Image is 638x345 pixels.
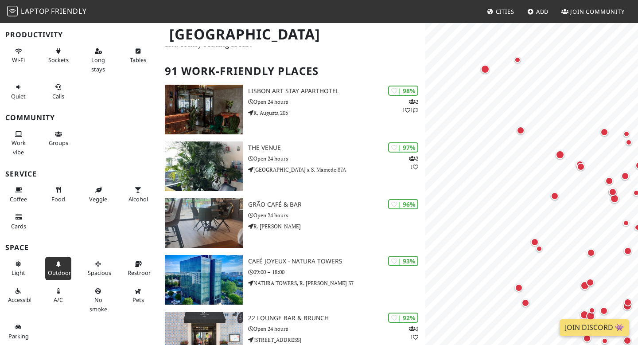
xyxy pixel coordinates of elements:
h3: The VENUE [248,144,425,152]
button: Pets [125,284,151,307]
a: Café Joyeux - Natura Towers | 93% Café Joyeux - Natura Towers 09:00 – 18:00 NATURA TOWERS, R. [PE... [159,255,425,305]
button: Spacious [85,257,111,280]
h3: Lisbon Art Stay Aparthotel [248,87,425,95]
h1: [GEOGRAPHIC_DATA] [162,22,424,47]
img: Grão Café & Bar [165,198,243,248]
div: Map marker [622,245,634,257]
img: Café Joyeux - Natura Towers [165,255,243,305]
img: LaptopFriendly [7,6,18,16]
div: Map marker [619,170,631,182]
p: 3 1 [409,325,418,341]
span: Natural light [12,269,25,277]
button: Work vibe [5,127,31,159]
h3: Café Joyeux - Natura Towers [248,258,425,265]
p: Open 24 hours [248,154,425,163]
button: No smoke [85,284,111,316]
h2: 91 Work-Friendly Places [165,58,420,85]
img: The VENUE [165,141,243,191]
p: 2 1 [409,154,418,171]
h3: Service [5,170,154,178]
h3: Community [5,114,154,122]
p: 2 1 1 [402,98,418,114]
div: Map marker [621,218,631,228]
a: Add [524,4,552,20]
button: Food [45,183,71,206]
span: Power sockets [48,56,69,64]
div: Map marker [574,159,586,170]
div: Map marker [585,247,597,259]
button: Alcohol [125,183,151,206]
span: Smoke free [89,296,107,313]
button: Veggie [85,183,111,206]
span: Laptop [21,6,50,16]
div: | 98% [388,86,418,96]
img: Lisbon Art Stay Aparthotel [165,85,243,134]
button: Coffee [5,183,31,206]
div: | 96% [388,199,418,209]
div: Map marker [549,190,560,202]
p: 09:00 – 18:00 [248,268,425,276]
a: LaptopFriendly LaptopFriendly [7,4,87,20]
span: Parking [8,332,29,340]
div: Map marker [584,277,596,288]
p: [GEOGRAPHIC_DATA] a S. Mamede 87A [248,165,425,174]
div: Map marker [603,175,615,187]
button: Cards [5,210,31,233]
span: Air conditioned [54,296,63,304]
span: Alcohol [128,195,148,203]
h3: Grão Café & Bar [248,201,425,208]
div: Map marker [534,243,545,254]
button: Sockets [45,44,71,67]
div: Map marker [479,63,491,75]
span: Stable Wi-Fi [12,56,25,64]
span: Credit cards [11,222,26,230]
button: Calls [45,80,71,103]
p: [STREET_ADDRESS] [248,336,425,344]
h3: 22 Lounge Bar & Brunch [248,314,425,322]
p: Open 24 hours [248,211,425,220]
p: Open 24 hours [248,98,425,106]
div: Map marker [579,279,591,292]
span: Work-friendly tables [130,56,146,64]
span: Add [536,8,549,16]
div: Map marker [607,186,619,198]
div: Map marker [512,55,523,65]
div: Map marker [623,137,634,148]
h3: Space [5,243,154,252]
span: Join Community [570,8,625,16]
span: Video/audio calls [52,92,64,100]
span: Spacious [88,269,111,277]
h3: Productivity [5,31,154,39]
span: Quiet [11,92,26,100]
a: The VENUE | 97% 21 The VENUE Open 24 hours [GEOGRAPHIC_DATA] a S. Mamede 87A [159,141,425,191]
a: Join Community [558,4,628,20]
button: Accessible [5,284,31,307]
span: Group tables [49,139,68,147]
button: A/C [45,284,71,307]
div: Map marker [529,236,541,248]
span: Coffee [10,195,27,203]
span: Long stays [91,56,105,73]
div: Map marker [513,282,525,294]
div: Map marker [621,129,632,139]
p: Open 24 hours [248,325,425,333]
a: Grão Café & Bar | 96% Grão Café & Bar Open 24 hours R. [PERSON_NAME] [159,198,425,248]
span: Accessible [8,296,35,304]
span: People working [12,139,26,156]
span: Food [51,195,65,203]
span: Friendly [51,6,86,16]
a: Cities [483,4,518,20]
button: Light [5,257,31,280]
button: Outdoor [45,257,71,280]
span: Cities [496,8,514,16]
div: Map marker [599,126,610,138]
button: Wi-Fi [5,44,31,67]
button: Restroom [125,257,151,280]
div: Map marker [608,192,621,205]
div: | 92% [388,313,418,323]
div: Map marker [515,125,526,136]
div: Map marker [575,161,587,172]
p: R. [PERSON_NAME] [248,222,425,231]
button: Long stays [85,44,111,76]
button: Groups [45,127,71,150]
